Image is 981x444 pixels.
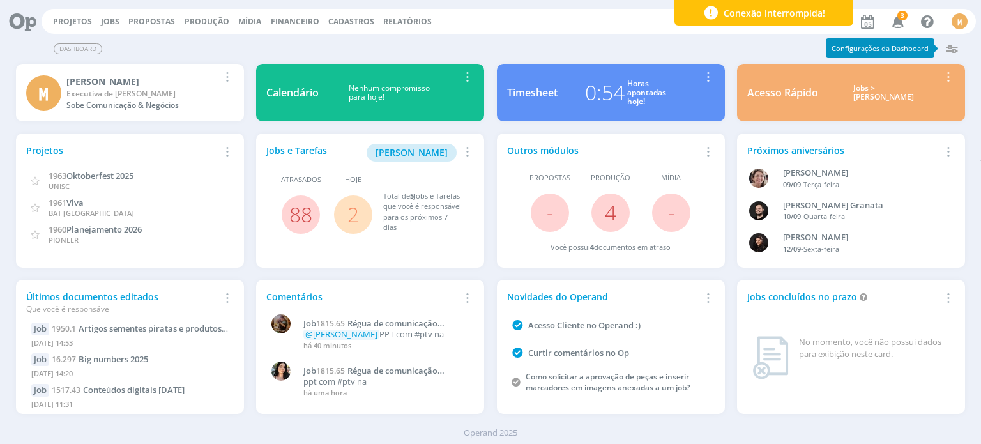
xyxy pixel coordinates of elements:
div: Configurações da Dashboard [826,38,934,58]
img: dashboard_not_found.png [752,336,789,379]
p: ppt com #ptv na [303,377,468,387]
span: Oktoberfest 2025 [66,170,133,181]
span: Terça-feira [803,180,839,189]
img: L [749,233,768,252]
a: [PERSON_NAME] [367,146,457,158]
span: há uma hora [303,388,347,397]
span: Cadastros [328,16,374,27]
a: Timesheet0:54Horasapontadashoje! [497,64,725,121]
div: Últimos documentos editados [26,290,219,315]
div: [DATE] 11:31 [31,397,229,415]
div: Jobs > [PERSON_NAME] [828,84,940,102]
div: [DATE] 14:20 [31,366,229,385]
div: Comentários [266,290,459,303]
a: 16.297Big numbers 2025 [52,353,148,365]
img: T [271,362,291,381]
span: UNISC [49,181,70,191]
button: Financeiro [267,17,323,27]
div: Projetos [26,144,219,157]
div: - [783,211,940,222]
span: - [668,199,674,226]
span: 1961 [49,197,66,208]
button: [PERSON_NAME] [367,144,457,162]
div: 0:54 [585,77,625,108]
div: Jobs e Tarefas [266,144,459,162]
a: 1963Oktoberfest 2025 [49,169,133,181]
span: Conteúdos digitais outubro 25 [83,384,185,395]
button: Jobs [97,17,123,27]
div: Job [31,353,49,366]
span: Planejamento 2026 [66,224,142,235]
div: M [952,13,968,29]
div: - [783,244,940,255]
span: 10/09 [783,211,801,221]
div: Outros módulos [507,144,700,157]
span: Dashboard [54,43,102,54]
span: 09/09 [783,180,801,189]
span: PIONEER [49,235,79,245]
a: Job1815.65Régua de comunicação liderança na safrinha [303,319,468,329]
a: Mídia [238,16,261,27]
span: Big numbers 2025 [79,353,148,365]
button: Projetos [49,17,96,27]
button: Mídia [234,17,265,27]
span: 1517.43 [52,385,80,395]
a: 1960Planejamento 2026 [49,223,142,235]
img: B [749,201,768,220]
a: Curtir comentários no Op [528,347,629,358]
span: - [547,199,553,226]
span: Propostas [529,172,570,183]
span: 16.297 [52,354,76,365]
div: M [26,75,61,111]
span: Sexta-feira [803,244,839,254]
button: Cadastros [324,17,378,27]
a: Produção [185,16,229,27]
div: Você possui documentos em atraso [551,242,671,253]
div: Que você é responsável [26,303,219,315]
div: Bruno Corralo Granata [783,199,940,212]
div: Novidades do Operand [507,290,700,303]
div: No momento, você não possui dados para exibição neste card. [799,336,950,361]
span: Produção [591,172,630,183]
div: Sobe Comunicação & Negócios [66,100,219,111]
span: 1815.65 [316,318,345,329]
a: Job1815.65Régua de comunicação liderança na safrinha [303,366,468,376]
a: Como solicitar a aprovação de peças e inserir marcadores em imagens anexadas a um job? [526,371,690,393]
span: 5 [410,191,414,201]
span: @[PERSON_NAME] [305,328,377,340]
span: Régua de comunicação liderança na safrinha [303,365,437,387]
div: Job [31,323,49,335]
img: A [271,314,291,333]
button: Propostas [125,17,179,27]
span: 12/09 [783,244,801,254]
span: Viva [66,197,84,208]
a: Projetos [53,16,92,27]
span: Conexão interrompida! [724,6,825,20]
div: Horas apontadas hoje! [627,79,666,107]
div: [DATE] 14:53 [31,335,229,354]
span: 1963 [49,170,66,181]
span: 1815.65 [316,365,345,376]
a: 1950.1Artigos sementes piratas e produtos falsificados [52,323,270,334]
a: Acesso Cliente no Operand :) [528,319,641,331]
button: Relatórios [379,17,436,27]
div: Calendário [266,85,319,100]
span: Régua de comunicação liderança na safrinha [303,318,437,339]
div: Job [31,384,49,397]
button: M [951,10,968,33]
button: 3 [884,10,910,33]
span: Quarta-feira [803,211,845,221]
span: há 40 minutos [303,341,351,350]
div: Total de Jobs e Tarefas que você é responsável para os próximos 7 dias [383,191,462,233]
div: Acesso Rápido [747,85,818,100]
div: Jobs concluídos no prazo [747,290,940,303]
div: Próximos aniversários [747,144,940,157]
span: Propostas [128,16,175,27]
a: 1517.43Conteúdos digitais [DATE] [52,384,185,395]
div: Mariana Kochenborger [66,75,219,88]
p: PPT com #ptv na [303,330,468,340]
a: Relatórios [383,16,432,27]
button: Produção [181,17,233,27]
span: Artigos sementes piratas e produtos falsificados [79,323,270,334]
span: Atrasados [281,174,321,185]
